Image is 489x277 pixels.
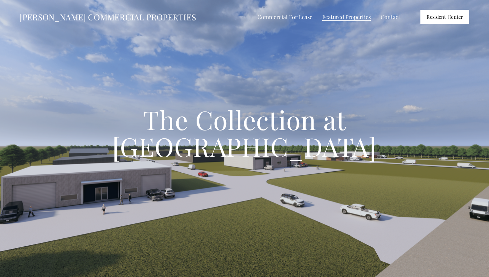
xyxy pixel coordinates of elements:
a: Resident Center [420,10,470,24]
span: Featured Properties [322,13,371,21]
a: folder dropdown [322,12,371,22]
h1: The Collection at [GEOGRAPHIC_DATA] [76,106,413,160]
a: Contact [381,12,400,22]
a: [PERSON_NAME] COMMERCIAL PROPERTIES [20,11,196,22]
span: Commercial For Lease [257,13,312,21]
a: folder dropdown [257,12,312,22]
